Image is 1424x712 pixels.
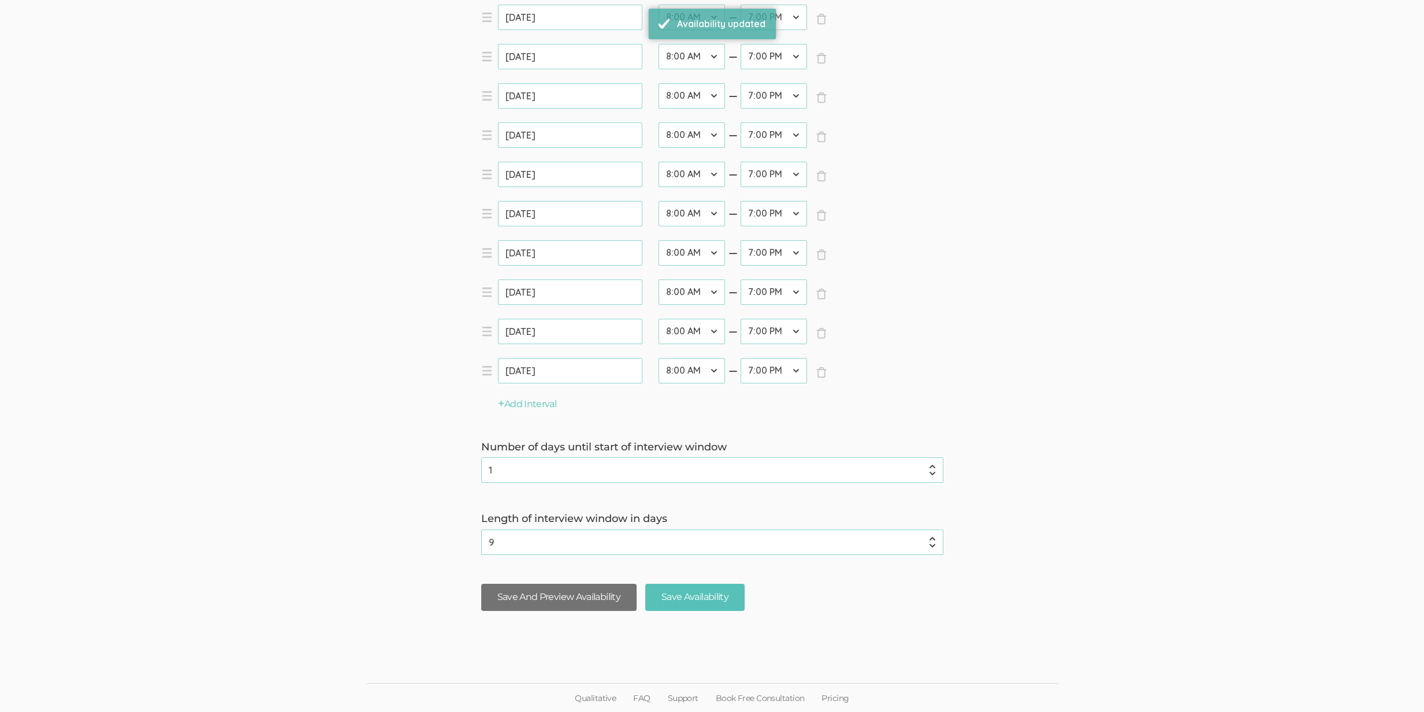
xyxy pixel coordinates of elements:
input: Save Availability [645,584,745,611]
span: × [816,92,827,103]
label: Length of interview window in days [481,512,943,527]
span: × [816,249,827,260]
span: × [816,327,827,339]
iframe: Chat Widget [1366,657,1424,712]
span: × [816,288,827,300]
span: × [816,53,827,64]
span: × [816,367,827,378]
span: × [816,131,827,143]
button: Add Interval [498,398,557,411]
label: Number of days until start of interview window [481,440,943,455]
span: × [816,13,827,25]
span: × [816,170,827,182]
span: × [816,210,827,221]
div: Availability updated [677,17,765,31]
button: Save And Preview Availability [481,584,637,611]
